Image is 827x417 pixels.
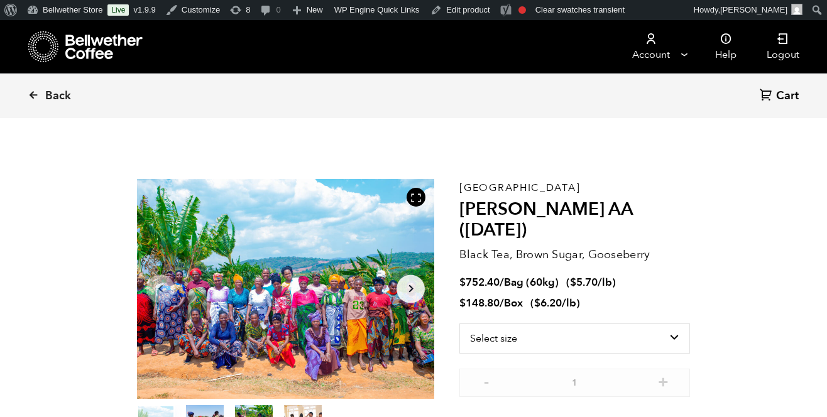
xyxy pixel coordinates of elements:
span: /lb [562,296,576,310]
span: $ [534,296,540,310]
span: / [500,296,504,310]
a: Help [700,20,752,73]
span: Back [45,89,71,104]
span: / [500,275,504,290]
span: Box [504,296,523,310]
a: Logout [752,20,814,73]
div: Focus keyphrase not set [518,6,526,14]
span: $ [459,275,466,290]
bdi: 148.80 [459,296,500,310]
bdi: 752.40 [459,275,500,290]
span: Cart [776,89,799,104]
span: [PERSON_NAME] [720,5,787,14]
bdi: 5.70 [570,275,598,290]
span: $ [459,296,466,310]
span: ( ) [530,296,580,310]
span: $ [570,275,576,290]
a: Live [107,4,129,16]
p: Black Tea, Brown Sugar, Gooseberry [459,246,690,263]
bdi: 6.20 [534,296,562,310]
button: - [478,375,494,387]
a: Account [612,20,689,73]
h2: [PERSON_NAME] AA ([DATE]) [459,199,690,241]
a: Cart [760,88,802,105]
span: Bag (60kg) [504,275,559,290]
span: ( ) [566,275,616,290]
span: /lb [598,275,612,290]
button: + [655,375,671,387]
